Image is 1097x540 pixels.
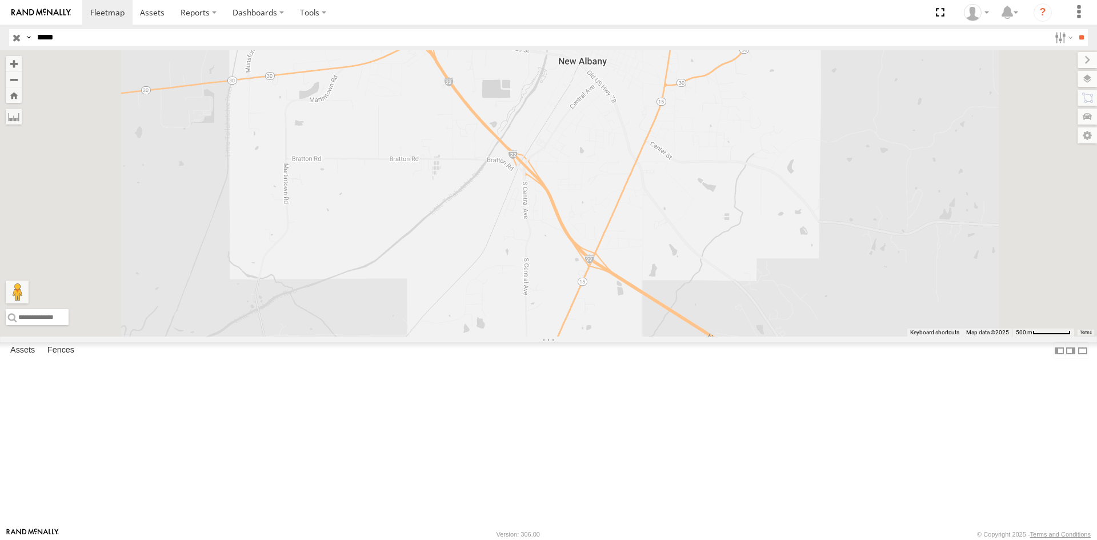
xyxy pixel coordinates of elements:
[5,343,41,359] label: Assets
[11,9,71,17] img: rand-logo.svg
[6,281,29,303] button: Drag Pegman onto the map to open Street View
[6,109,22,125] label: Measure
[497,531,540,538] div: Version: 306.00
[6,71,22,87] button: Zoom out
[977,531,1091,538] div: © Copyright 2025 -
[1077,342,1088,359] label: Hide Summary Table
[6,56,22,71] button: Zoom in
[1050,29,1075,46] label: Search Filter Options
[960,4,993,21] div: Andres Calderon
[1078,127,1097,143] label: Map Settings
[6,87,22,103] button: Zoom Home
[1080,330,1092,335] a: Terms (opens in new tab)
[1054,342,1065,359] label: Dock Summary Table to the Left
[966,329,1009,335] span: Map data ©2025
[1012,329,1074,337] button: Map Scale: 500 m per 63 pixels
[24,29,33,46] label: Search Query
[6,529,59,540] a: Visit our Website
[42,343,80,359] label: Fences
[910,329,959,337] button: Keyboard shortcuts
[1030,531,1091,538] a: Terms and Conditions
[1034,3,1052,22] i: ?
[1065,342,1076,359] label: Dock Summary Table to the Right
[1016,329,1032,335] span: 500 m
